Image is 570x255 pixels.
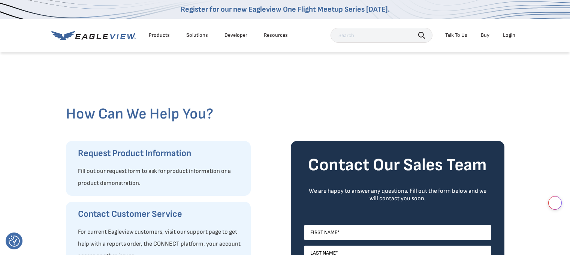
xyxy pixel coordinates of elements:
p: Fill out our request form to ask for product information or a product demonstration. [78,165,243,189]
h2: How Can We Help You? [66,105,504,123]
div: Talk To Us [445,32,467,39]
div: Solutions [186,32,208,39]
button: Consent Preferences [9,235,20,247]
h3: Request Product Information [78,147,243,159]
div: We are happy to answer any questions. Fill out the form below and we will contact you soon. [304,187,491,202]
a: Register for our new Eagleview One Flight Meetup Series [DATE]. [181,5,390,14]
div: Products [149,32,170,39]
img: Revisit consent button [9,235,20,247]
div: Login [503,32,515,39]
input: Search [331,28,432,43]
a: Developer [224,32,247,39]
div: Resources [264,32,288,39]
h3: Contact Customer Service [78,208,243,220]
strong: Contact Our Sales Team [308,155,487,175]
a: Buy [481,32,489,39]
